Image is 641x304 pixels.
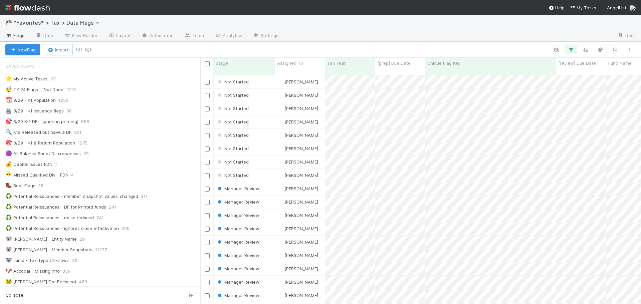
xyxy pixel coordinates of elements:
div: [PERSON_NAME] [278,292,318,299]
img: avatar_04ed6c9e-3b93-401c-8c3a-8fad1b1fc72c.png [278,266,283,271]
img: avatar_d45d11ee-0024-4901-936f-9df0a9cc3b4e.png [278,159,283,165]
input: Toggle Row Selected [205,120,210,125]
span: 🏁 [5,20,12,25]
span: [PERSON_NAME] [284,253,318,258]
span: Not Started [216,92,249,98]
span: Fund Name [608,60,632,66]
div: Potential Reissuances - DF for Printed funds [5,203,106,211]
img: avatar_cfa6ccaa-c7d9-46b3-b608-2ec56ecf97ad.png [278,92,283,98]
span: Not Started [216,106,249,111]
span: 1275 [67,85,83,94]
input: Toggle Row Selected [205,213,210,218]
a: My Tasks [570,4,596,11]
span: 🐨 [5,236,12,242]
div: Not Started [216,172,249,179]
span: Tax Year [327,60,346,66]
span: 241 [96,214,111,222]
input: Toggle Row Selected [205,227,210,232]
span: 38 [38,182,50,190]
span: 1256 [58,96,75,104]
div: 8/29 K-1 DFs (ignoring printing) [5,117,78,126]
span: [PERSON_NAME] [284,239,318,245]
div: Manager Review [216,185,259,192]
span: Not Started [216,119,249,124]
input: Toggle Row Selected [205,93,210,98]
small: 18 Flags [75,46,92,52]
span: 🤯 [5,86,12,92]
input: Toggle Row Selected [205,187,210,192]
div: Not Started [216,118,249,125]
input: Toggle Row Selected [205,280,210,285]
span: AngelList [607,5,626,10]
div: All Balance Sheet Discrepancies [5,149,81,158]
img: avatar_66854b90-094e-431f-b713-6ac88429a2b8.png [278,132,283,138]
input: Toggle Row Selected [205,146,210,151]
img: avatar_66854b90-094e-431f-b713-6ac88429a2b8.png [278,106,283,111]
div: Potential Reissuances - noise reduced [5,214,94,222]
span: [prep] Due Date [377,60,411,66]
a: Docs [612,31,641,41]
span: Not Started [216,159,249,165]
div: Junie - Tax Type Unknown [5,256,69,265]
img: avatar_04ed6c9e-3b93-401c-8c3a-8fad1b1fc72c.png [278,226,283,231]
div: [PERSON_NAME] [278,239,318,245]
img: avatar_04ed6c9e-3b93-401c-8c3a-8fad1b1fc72c.png [278,213,283,218]
input: Toggle Row Selected [205,106,210,111]
span: [PERSON_NAME] [284,79,318,84]
span: 488 [79,278,94,286]
div: 8/29 - K1 & Return Population [5,139,75,147]
div: [PERSON_NAME] [278,265,318,272]
div: [PERSON_NAME] - Member Snapshots [5,246,92,254]
input: Toggle Row Selected [205,80,210,85]
div: Manager Review [216,225,259,232]
div: [PERSON_NAME] [278,78,318,85]
button: NewFlag [5,44,40,55]
span: 📆 [5,97,12,103]
img: avatar_04ed6c9e-3b93-401c-8c3a-8fad1b1fc72c.png [278,279,283,285]
div: [PERSON_NAME] [278,185,318,192]
span: 🐨 [5,247,12,252]
span: 🖨️ [5,108,12,113]
span: 191 [50,75,63,83]
span: 261 [74,128,88,136]
span: Not Started [216,146,249,151]
span: Manager Review [216,239,259,245]
input: Toggle Row Selected [205,240,210,245]
div: Manager Review [216,252,259,259]
div: Manager Review [216,199,259,205]
div: [PERSON_NAME] [278,159,318,165]
div: [PERSON_NAME] [278,212,318,219]
img: logo-inverted-e16ddd16eac7371096b0.svg [5,2,50,13]
span: ♻️ [5,193,12,199]
div: Potential Reissuances - ignores close effective on [5,224,119,233]
span: Flow Builder [64,32,97,39]
div: Manager Review [216,212,259,219]
span: ♻️ [5,204,12,210]
span: Not Started [216,132,249,138]
div: Not Started [216,78,249,85]
input: Toggle Row Selected [205,173,210,178]
a: Analytics [209,31,247,41]
span: Collapse [6,292,23,298]
span: [PERSON_NAME] [284,199,318,205]
span: Manager Review [216,226,259,231]
span: 🎯 [5,118,12,124]
div: [PERSON_NAME] [278,145,318,152]
a: Team [179,31,209,41]
span: 299 [122,224,136,233]
span: 38 [66,107,78,115]
div: [PERSON_NAME] - Entity Name [5,235,77,243]
span: [PERSON_NAME] [284,106,318,111]
input: Toggle All Rows Selected [205,61,210,66]
span: [review] Due Date [558,60,596,66]
span: 🐶 [5,268,12,274]
span: 🥾 [5,183,12,188]
span: Manager Review [216,213,259,218]
img: avatar_04ed6c9e-3b93-401c-8c3a-8fad1b1fc72c.png [278,253,283,258]
span: 29 [79,235,91,243]
a: Settings [247,31,284,41]
div: Manager Review [216,265,259,272]
div: K1s Released but have a DF [5,128,71,136]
